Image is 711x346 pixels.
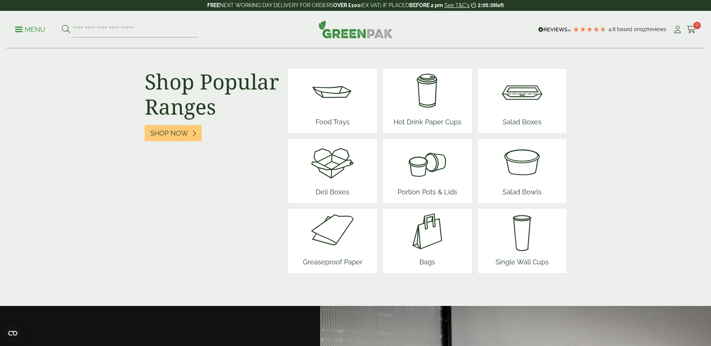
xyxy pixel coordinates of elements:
span: Single Wall Cups [492,254,552,273]
span: Based on [617,26,640,32]
a: Menu [15,25,45,33]
div: 4.79 Stars [573,26,606,33]
a: Food Trays [310,69,355,133]
span: Deli Boxes [310,184,355,203]
p: Menu [15,25,45,34]
strong: OVER £100 [333,2,361,8]
img: Greaseproof_paper.svg [300,209,365,254]
a: 0 [687,24,696,35]
img: PortionPots.svg [395,139,460,184]
a: Portion Pots & Lids [395,139,460,203]
strong: BEFORE 2 pm [409,2,443,8]
span: 4.8 [608,26,617,32]
img: Salad_box.svg [500,69,545,114]
span: 0 [693,22,701,29]
span: Hot Drink Paper Cups [391,114,464,133]
i: My Account [673,26,682,33]
a: Deli Boxes [310,139,355,203]
a: Single Wall Cups [492,209,552,273]
span: Shop Now [150,129,188,137]
a: See T&C's [445,2,470,8]
img: HotDrink_paperCup.svg [391,69,464,114]
span: Salad Boxes [500,114,545,133]
span: Food Trays [310,114,355,133]
img: Food_tray.svg [310,69,355,114]
img: SoupNsalad_bowls.svg [500,139,545,184]
span: Greaseproof Paper [300,254,365,273]
a: Salad Bowls [500,139,545,203]
strong: FREE [207,2,220,8]
img: GreenPak Supplies [319,20,393,38]
a: Shop Now [145,125,202,141]
img: REVIEWS.io [538,27,571,32]
h2: Shop Popular Ranges [145,69,279,119]
i: Cart [687,26,696,33]
a: Greaseproof Paper [300,209,365,273]
a: Salad Boxes [500,69,545,133]
span: Portion Pots & Lids [395,184,460,203]
span: left [496,2,504,8]
img: Paper_carriers.svg [405,209,450,254]
span: 2:05:39 [478,2,496,8]
span: 197 [640,26,648,32]
img: Deli_box.svg [310,139,355,184]
img: plain-soda-cup.svg [492,209,552,254]
a: Bags [405,209,450,273]
a: Hot Drink Paper Cups [391,69,464,133]
span: reviews [648,26,666,32]
span: Bags [405,254,450,273]
button: Open CMP widget [4,324,22,342]
span: Salad Bowls [500,184,545,203]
